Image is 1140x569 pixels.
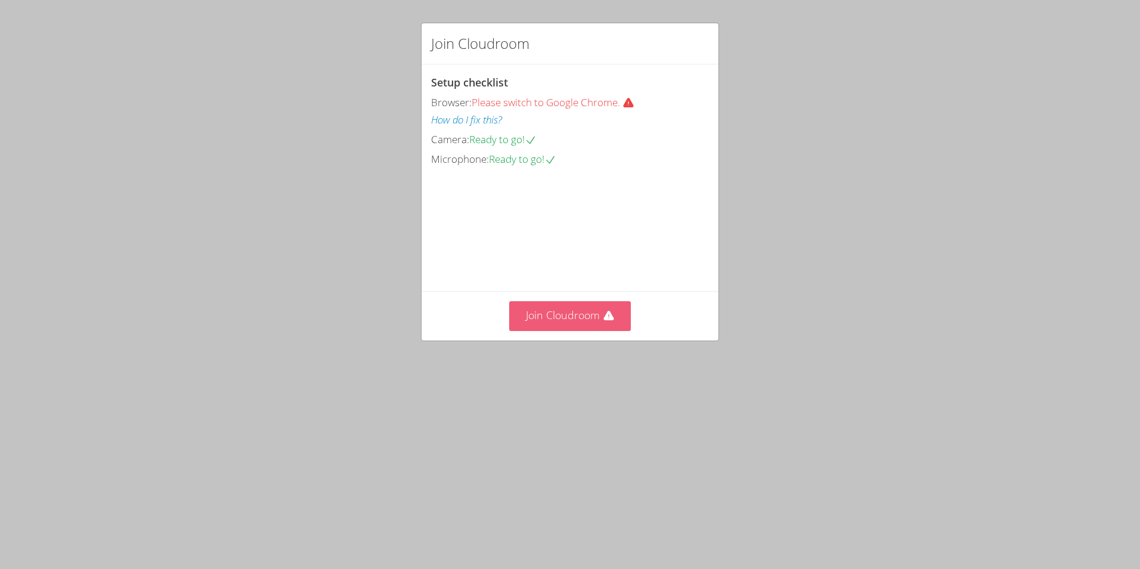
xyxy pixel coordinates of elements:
span: Ready to go! [469,132,537,146]
button: Join Cloudroom [509,301,631,330]
span: Ready to go! [489,152,556,166]
span: Please switch to Google Chrome. [472,95,644,109]
h2: Join Cloudroom [431,33,529,54]
span: Camera: [431,132,469,146]
span: Setup checklist [431,75,508,89]
button: How do I fix this? [431,112,502,129]
span: Microphone: [431,152,489,166]
span: Browser: [431,95,472,109]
